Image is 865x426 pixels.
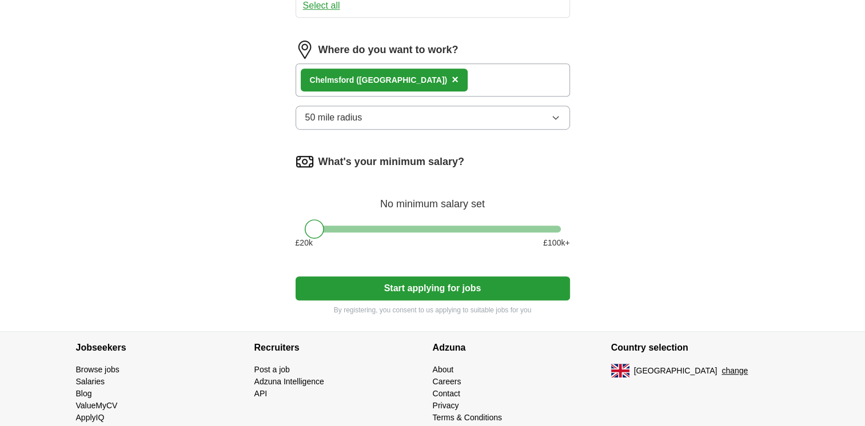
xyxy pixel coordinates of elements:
span: ([GEOGRAPHIC_DATA]) [356,75,447,85]
button: × [452,71,459,89]
a: Post a job [254,365,290,374]
img: UK flag [611,364,629,377]
a: Contact [433,389,460,398]
img: salary.png [296,152,314,171]
a: ValueMyCV [76,401,118,410]
a: Careers [433,377,461,386]
a: Terms & Conditions [433,413,502,422]
strong: Chelmsford [310,75,354,85]
a: Browse jobs [76,365,119,374]
a: ApplyIQ [76,413,105,422]
a: Adzuna Intelligence [254,377,324,386]
a: Salaries [76,377,105,386]
div: No minimum salary set [296,184,570,212]
span: £ 20 k [296,237,313,249]
h4: Country selection [611,332,790,364]
span: £ 100 k+ [543,237,569,249]
button: Start applying for jobs [296,276,570,300]
span: 50 mile radius [305,111,362,124]
span: [GEOGRAPHIC_DATA] [634,365,717,377]
span: × [452,73,459,86]
a: API [254,389,268,398]
label: Where do you want to work? [318,42,459,58]
a: About [433,365,454,374]
a: Privacy [433,401,459,410]
p: By registering, you consent to us applying to suitable jobs for you [296,305,570,315]
label: What's your minimum salary? [318,154,464,170]
button: change [722,365,748,377]
a: Blog [76,389,92,398]
button: 50 mile radius [296,106,570,130]
img: location.png [296,41,314,59]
